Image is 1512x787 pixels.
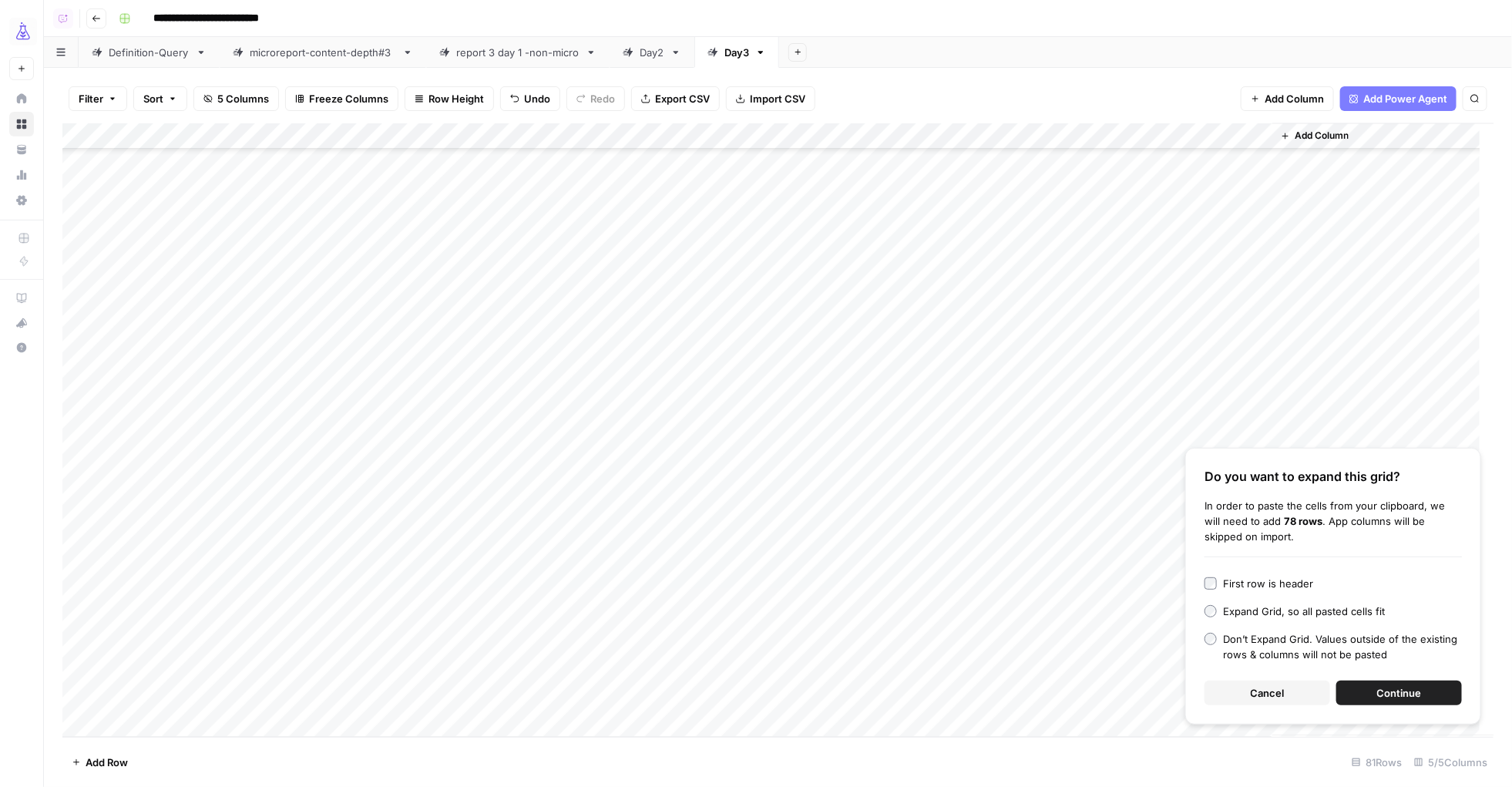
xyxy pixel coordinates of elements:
div: Day3 [724,45,749,60]
span: Filter [79,91,103,106]
span: Redo [590,91,615,106]
button: 5 Columns [193,86,279,111]
button: What's new? [9,311,34,335]
input: First row is header [1205,577,1217,590]
button: Add Column [1275,126,1355,146]
span: Row Height [428,91,484,106]
div: First row is header [1223,576,1313,591]
span: Cancel [1251,685,1285,701]
a: Browse [9,112,34,136]
span: Add Column [1295,129,1349,143]
div: report 3 day 1 -non-micro [456,45,580,60]
button: Add Row [62,750,137,775]
span: 5 Columns [217,91,269,106]
a: AirOps Academy [9,286,34,311]
div: microreport-content-depth#3 [250,45,396,60]
input: Expand Grid, so all pasted cells fit [1205,605,1217,617]
button: Filter [69,86,127,111]
a: report 3 day 1 -non-micro [426,37,610,68]
button: Undo [500,86,560,111]
button: Import CSV [726,86,815,111]
a: Usage [9,163,34,187]
a: Day3 [694,37,779,68]
button: Add Column [1241,86,1334,111]
button: Cancel [1205,681,1330,705]
span: Undo [524,91,550,106]
span: Export CSV [655,91,710,106]
div: Expand Grid, so all pasted cells fit [1223,604,1385,619]
span: Add Power Agent [1363,91,1447,106]
div: Day2 [640,45,664,60]
a: Definition-Query [79,37,220,68]
div: 81 Rows [1346,750,1408,775]
button: Row Height [405,86,494,111]
span: Add Column [1265,91,1324,106]
b: 78 rows [1284,515,1322,527]
button: Workspace: AirOps Growth [9,12,34,51]
a: Home [9,86,34,111]
span: Sort [143,91,163,106]
a: Your Data [9,137,34,162]
button: Freeze Columns [285,86,398,111]
div: In order to paste the cells from your clipboard, we will need to add . App columns will be skippe... [1205,498,1462,544]
span: Add Row [86,755,128,770]
div: What's new? [10,311,33,335]
button: Continue [1336,681,1462,705]
button: Sort [133,86,187,111]
button: Redo [566,86,625,111]
button: Add Power Agent [1340,86,1457,111]
img: AirOps Growth Logo [9,18,37,45]
div: Definition-Query [109,45,190,60]
div: Don’t Expand Grid. Values outside of the existing rows & columns will not be pasted [1223,631,1462,662]
span: Import CSV [750,91,805,106]
a: Day2 [610,37,694,68]
button: Export CSV [631,86,720,111]
span: Freeze Columns [309,91,388,106]
button: Help + Support [9,335,34,360]
input: Don’t Expand Grid. Values outside of the existing rows & columns will not be pasted [1205,633,1217,645]
span: Continue [1377,685,1422,701]
div: 5/5 Columns [1408,750,1494,775]
a: Settings [9,188,34,213]
div: Do you want to expand this grid? [1205,467,1462,486]
a: microreport-content-depth#3 [220,37,426,68]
